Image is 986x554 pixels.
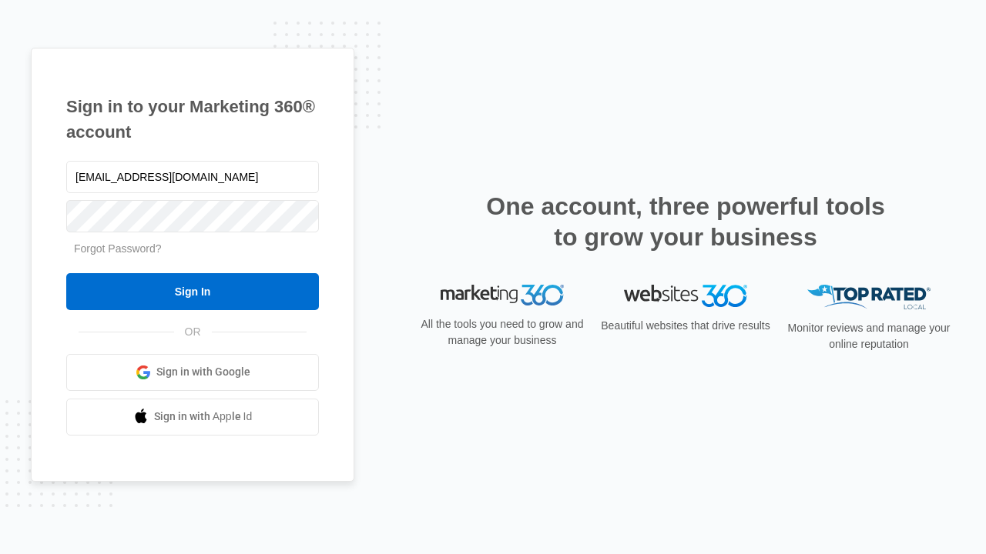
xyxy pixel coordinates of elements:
[66,161,319,193] input: Email
[416,316,589,349] p: All the tools you need to grow and manage your business
[154,409,253,425] span: Sign in with Apple Id
[74,242,162,255] a: Forgot Password?
[807,285,931,310] img: Top Rated Local
[624,285,747,307] img: Websites 360
[156,364,250,380] span: Sign in with Google
[66,354,319,391] a: Sign in with Google
[599,318,772,334] p: Beautiful websites that drive results
[66,399,319,436] a: Sign in with Apple Id
[66,94,319,145] h1: Sign in to your Marketing 360® account
[783,320,955,352] p: Monitor reviews and manage your online reputation
[174,324,212,340] span: OR
[441,285,564,306] img: Marketing 360
[66,273,319,310] input: Sign In
[481,191,890,252] h2: One account, three powerful tools to grow your business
